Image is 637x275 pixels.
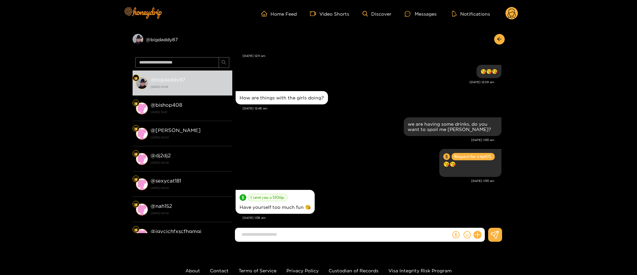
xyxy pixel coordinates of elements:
[151,77,185,82] strong: @ bigdaddy87
[240,194,246,201] span: dollar-circle
[329,268,378,273] a: Custodian of Records
[451,230,461,240] button: dollar
[240,95,324,100] div: How are things with the girls doing?
[151,210,229,216] strong: [DATE] 00:52
[136,204,148,215] img: conversation
[452,153,495,160] span: Request for a tip 10 $.
[236,179,494,183] div: [DATE] 1:00 am
[363,11,391,17] a: Discover
[126,34,149,45] div: Preview
[151,134,229,140] strong: [DATE] 00:52
[439,149,501,177] div: Aug. 10, 1:00 am
[497,37,502,42] span: arrow-left
[443,160,497,168] p: 😘😘
[134,177,138,181] img: Fan Level
[151,109,229,115] strong: [DATE] 19:47
[480,69,497,74] div: 😘😘😘
[221,60,226,66] span: search
[151,84,229,90] strong: [DATE] 01:08
[151,127,201,133] strong: @ [PERSON_NAME]
[248,194,287,201] span: I sent you a $ 10 tip.
[134,127,138,131] img: Fan Level
[236,91,328,104] div: Aug. 10, 12:46 am
[286,268,319,273] a: Privacy Policy
[151,153,171,158] strong: @ dj2dj2
[210,268,229,273] a: Contact
[408,121,497,132] div: we are having some drinks, do you want to spoil me [PERSON_NAME]?
[388,268,452,273] a: Visa Integrity Risk Program
[151,185,229,191] strong: [DATE] 00:52
[151,203,172,209] strong: @ nah152
[134,203,138,206] img: Fan Level
[136,178,148,190] img: conversation
[136,229,148,241] img: conversation
[136,153,148,165] img: conversation
[243,54,501,58] div: [DATE] 12:11 am
[151,102,182,108] strong: @ bishop408
[236,138,494,142] div: [DATE] 1:00 am
[134,76,138,80] img: Fan Level
[236,80,494,84] div: [DATE] 12:39 am
[151,160,229,166] strong: [DATE] 00:52
[219,57,229,68] button: search
[405,10,437,18] div: Messages
[236,190,315,214] div: Aug. 10, 1:08 am
[310,11,349,17] a: Video Shorts
[243,215,501,220] div: [DATE] 1:08 am
[136,128,148,140] img: conversation
[134,228,138,232] img: Fan Level
[261,11,270,17] span: home
[404,117,501,136] div: Aug. 10, 1:00 am
[136,102,148,114] img: conversation
[134,152,138,156] img: Fan Level
[151,228,201,234] strong: @ jgvcjchfxscfhgmgj
[464,231,471,238] span: smile
[310,11,319,17] span: video-camera
[450,10,492,17] button: Notifications
[185,268,200,273] a: About
[151,178,181,184] strong: @ sexycat181
[136,77,148,89] img: conversation
[239,268,276,273] a: Terms of Service
[443,153,450,160] span: dollar-circle
[240,205,311,210] div: Have yourself too much fun 😘
[477,65,501,78] div: Aug. 10, 12:39 am
[243,106,501,111] div: [DATE] 12:46 am
[452,231,460,238] span: dollar
[134,101,138,105] img: Fan Level
[494,34,505,45] button: arrow-left
[133,34,232,45] div: @bigdaddy87
[261,11,297,17] a: Home Feed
